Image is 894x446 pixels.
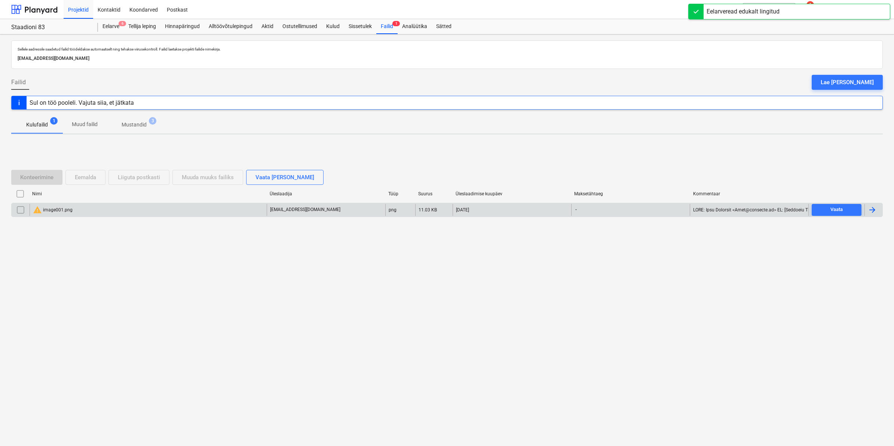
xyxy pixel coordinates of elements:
div: Failid [376,19,398,34]
div: Staadioni 83 [11,24,89,31]
p: Mustandid [122,121,147,129]
span: 6 [119,21,126,26]
a: Aktid [257,19,278,34]
p: Sellele aadressile saadetud failid töödeldakse automaatselt ning tehakse viirusekontroll. Failid ... [18,47,876,52]
button: Vaata [812,204,861,216]
a: Eelarve6 [98,19,124,34]
span: Failid [11,78,26,87]
span: 1 [50,117,58,125]
div: Vaata [PERSON_NAME] [255,172,314,182]
p: [EMAIL_ADDRESS][DOMAIN_NAME] [270,207,340,213]
a: Kulud [322,19,344,34]
p: Muud failid [72,120,98,128]
div: Üleslaadimise kuupäev [456,191,568,196]
div: Lae [PERSON_NAME] [821,77,874,87]
div: Vaata [830,205,843,214]
div: Üleslaadija [270,191,382,196]
span: 1 [392,21,400,26]
button: Lae [PERSON_NAME] [812,75,883,90]
div: Kommentaar [693,191,806,196]
button: Vaata [PERSON_NAME] [246,170,324,185]
div: png [389,207,397,213]
span: - [575,207,578,213]
div: 11.03 KB [419,207,437,213]
div: Eelarve [98,19,124,34]
a: Sissetulek [344,19,376,34]
div: Tüüp [388,191,412,196]
span: 3 [149,117,156,125]
p: Kulufailid [26,121,48,129]
div: Maksetähtaeg [574,191,687,196]
div: image001.png [33,205,73,214]
span: warning [33,205,42,214]
a: Alltöövõtulepingud [204,19,257,34]
div: Sul on töö pooleli. Vajuta siia, et jätkata [30,99,134,106]
a: Sätted [432,19,456,34]
a: Hinnapäringud [160,19,204,34]
a: Failid1 [376,19,398,34]
div: [DATE] [456,207,469,213]
a: Analüütika [398,19,432,34]
div: Nimi [32,191,264,196]
p: [EMAIL_ADDRESS][DOMAIN_NAME] [18,55,876,62]
a: Ostutellimused [278,19,322,34]
div: Suurus [418,191,450,196]
div: Eelarveread edukalt lingitud [707,7,780,16]
a: Tellija leping [124,19,160,34]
